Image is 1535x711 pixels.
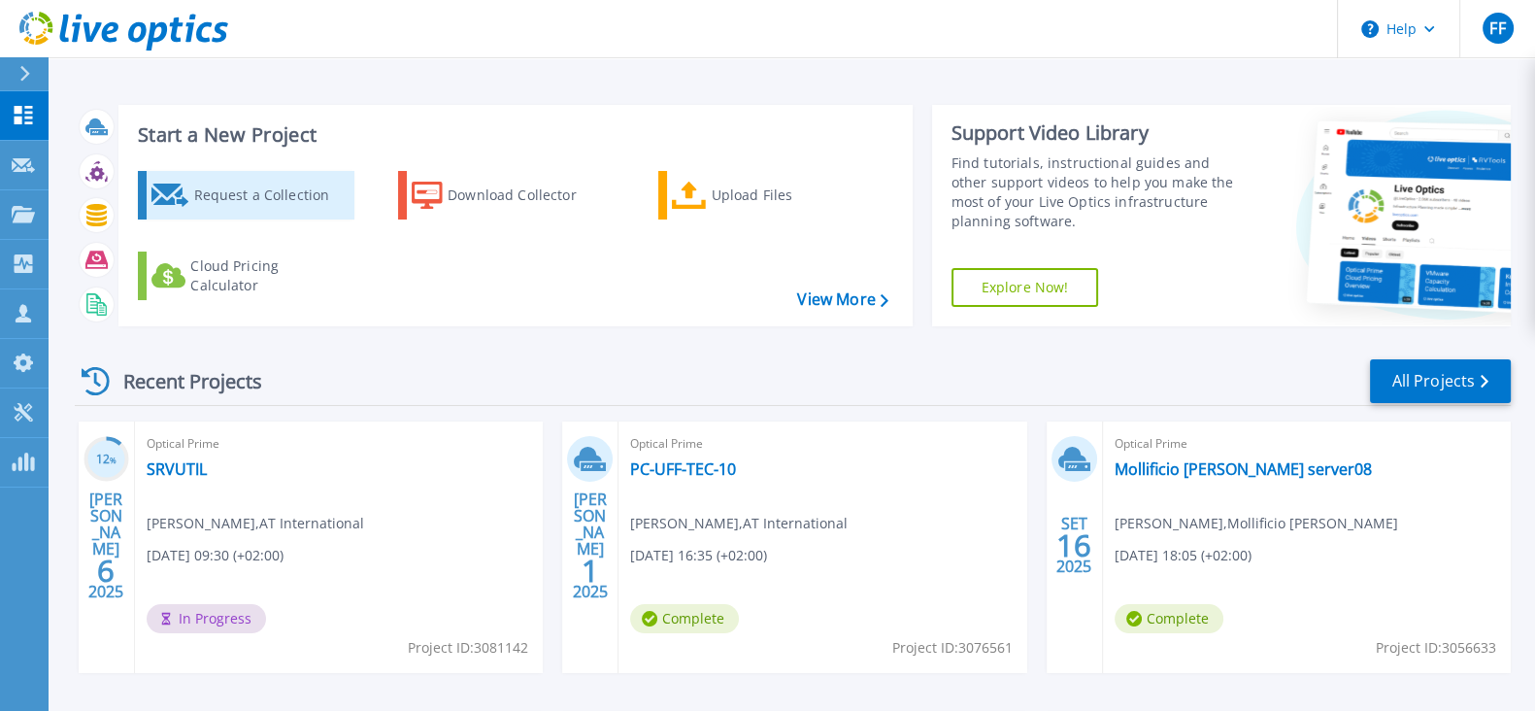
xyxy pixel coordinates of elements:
[1370,359,1511,403] a: All Projects
[1115,459,1372,479] a: Mollificio [PERSON_NAME] server08
[398,171,615,220] a: Download Collector
[147,513,364,534] span: [PERSON_NAME] , AT International
[83,449,129,471] h3: 12
[951,120,1243,146] div: Support Video Library
[630,433,1015,455] span: Optical Prime
[408,637,528,659] span: Project ID: 3081142
[1376,637,1496,659] span: Project ID: 3056633
[1115,513,1398,534] span: [PERSON_NAME] , Mollificio [PERSON_NAME]
[147,545,284,566] span: [DATE] 09:30 (+02:00)
[138,124,887,146] h3: Start a New Project
[147,604,266,633] span: In Progress
[630,545,767,566] span: [DATE] 16:35 (+02:00)
[190,256,346,295] div: Cloud Pricing Calculator
[1056,537,1091,554] span: 16
[1489,20,1505,36] span: FF
[658,171,875,220] a: Upload Files
[951,153,1243,231] div: Find tutorials, instructional guides and other support videos to help you make the most of your L...
[582,562,599,579] span: 1
[630,604,739,633] span: Complete
[1115,545,1251,566] span: [DATE] 18:05 (+02:00)
[572,510,609,581] div: [PERSON_NAME] 2025
[147,459,207,479] a: SRVUTIL
[797,290,887,309] a: View More
[110,455,117,465] span: %
[75,357,288,405] div: Recent Projects
[630,459,736,479] a: PC-UFF-TEC-10
[951,268,1099,307] a: Explore Now!
[87,510,124,581] div: [PERSON_NAME] 2025
[892,637,1013,659] span: Project ID: 3076561
[138,252,354,300] a: Cloud Pricing Calculator
[630,513,848,534] span: [PERSON_NAME] , AT International
[147,433,531,455] span: Optical Prime
[1055,510,1092,581] div: SET 2025
[1115,604,1223,633] span: Complete
[711,176,866,215] div: Upload Files
[448,176,603,215] div: Download Collector
[193,176,349,215] div: Request a Collection
[138,171,354,220] a: Request a Collection
[97,562,115,579] span: 6
[1115,433,1499,455] span: Optical Prime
